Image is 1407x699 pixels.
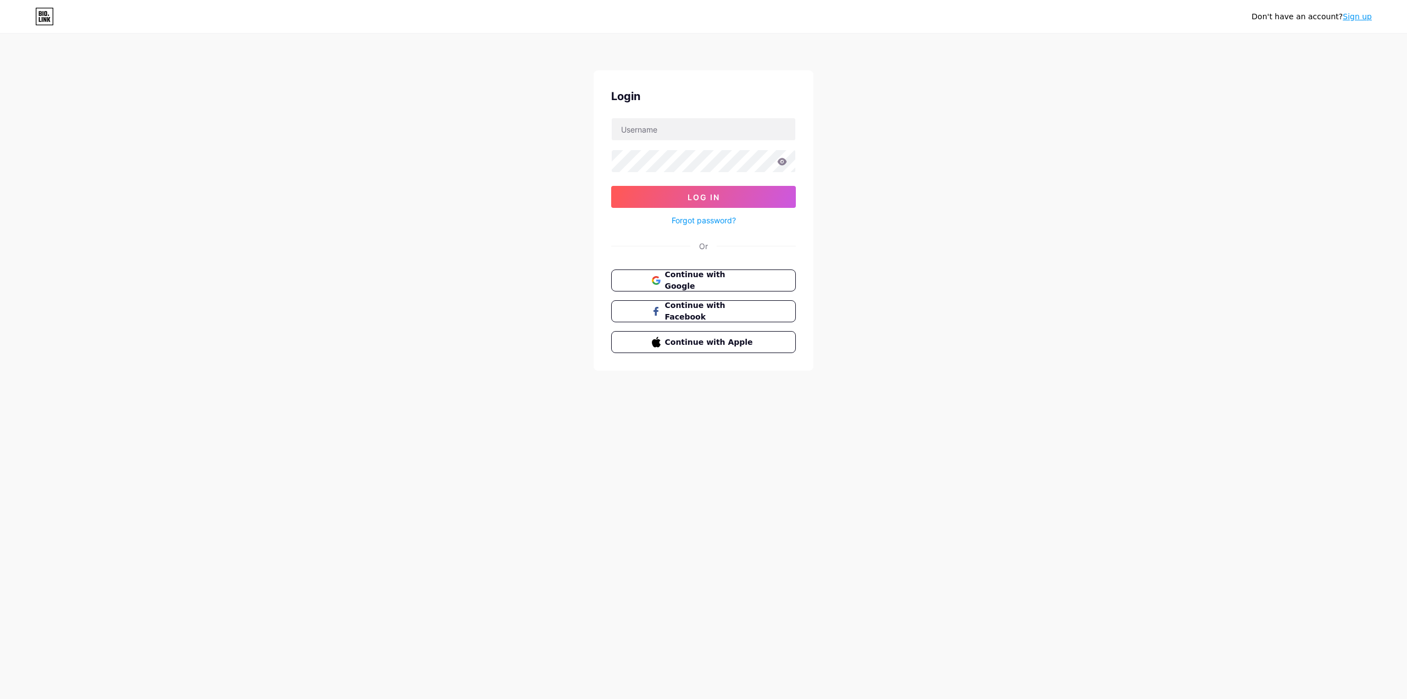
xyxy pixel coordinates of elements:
div: Or [699,240,708,252]
span: Log In [688,192,720,202]
input: Username [612,118,795,140]
a: Forgot password? [672,214,736,226]
button: Continue with Facebook [611,300,796,322]
div: Login [611,88,796,104]
button: Continue with Google [611,269,796,291]
div: Don't have an account? [1251,11,1372,23]
button: Continue with Apple [611,331,796,353]
a: Sign up [1343,12,1372,21]
span: Continue with Google [665,269,756,292]
span: Continue with Apple [665,337,756,348]
button: Log In [611,186,796,208]
span: Continue with Facebook [665,300,756,323]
